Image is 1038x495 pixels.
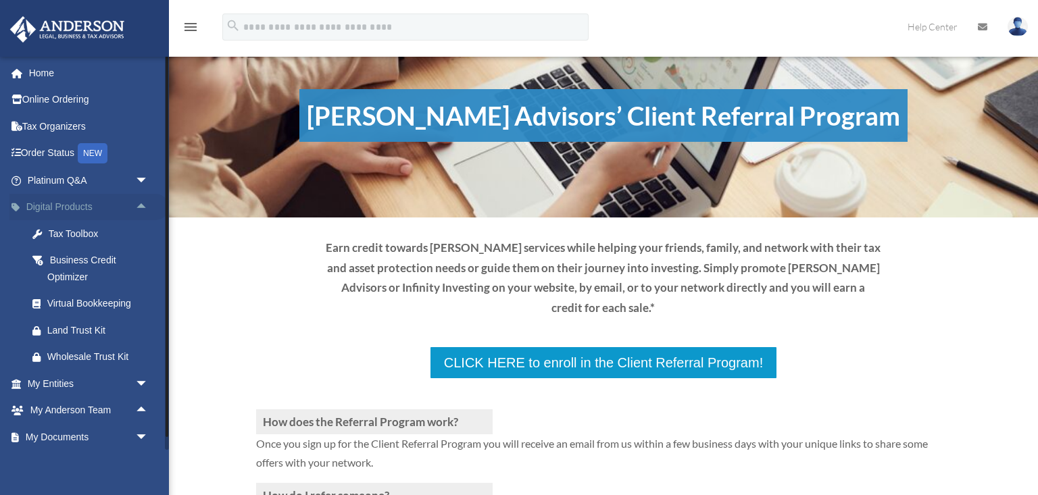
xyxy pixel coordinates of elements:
[9,167,169,194] a: Platinum Q&Aarrow_drop_down
[47,322,152,339] div: Land Trust Kit
[299,89,908,142] h1: [PERSON_NAME] Advisors’ Client Referral Program
[9,423,169,450] a: My Documentsarrow_drop_down
[325,238,881,318] p: Earn credit towards [PERSON_NAME] services while helping your friends, family, and network with t...
[135,370,162,398] span: arrow_drop_down
[78,143,107,163] div: NEW
[226,18,241,33] i: search
[6,16,128,43] img: Anderson Advisors Platinum Portal
[9,397,169,424] a: My Anderson Teamarrow_drop_up
[135,167,162,194] span: arrow_drop_down
[19,290,169,317] a: Virtual Bookkeeping
[19,220,169,247] a: Tax Toolbox
[19,317,169,344] a: Land Trust Kit
[9,140,169,167] a: Order StatusNEW
[9,370,169,397] a: My Entitiesarrow_drop_down
[47,252,152,285] div: Business Credit Optimizer
[9,86,169,113] a: Online Ordering
[135,397,162,425] span: arrow_drop_up
[9,113,169,140] a: Tax Organizers
[47,226,152,242] div: Tax Toolbox
[47,295,152,312] div: Virtual Bookkeeping
[135,423,162,451] span: arrow_drop_down
[135,194,162,222] span: arrow_drop_up
[182,24,199,35] a: menu
[1008,17,1028,36] img: User Pic
[429,346,778,380] a: CLICK HERE to enroll in the Client Referral Program!
[19,344,169,371] a: Wholesale Trust Kit
[9,59,169,86] a: Home
[19,247,169,290] a: Business Credit Optimizer
[182,19,199,35] i: menu
[47,348,152,365] div: Wholesale Trust Kit
[256,434,951,483] p: Once you sign up for the Client Referral Program you will receive an email from us within a few b...
[256,409,493,434] h3: How does the Referral Program work?
[9,194,169,221] a: Digital Productsarrow_drop_up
